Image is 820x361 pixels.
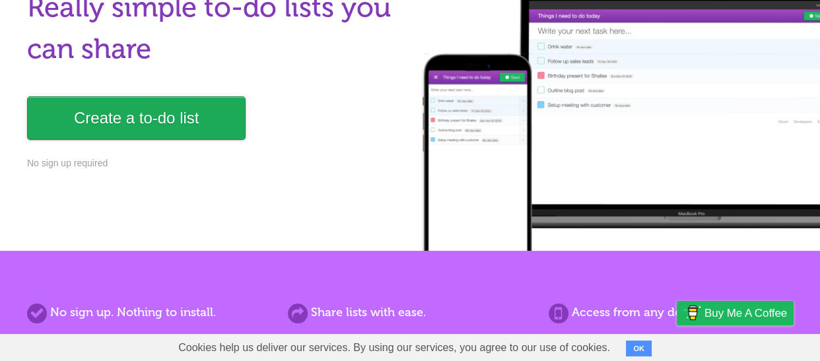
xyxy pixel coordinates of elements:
button: OK [626,341,652,356]
img: Buy me a coffee [683,302,701,324]
h2: Share lists with ease. [288,304,532,321]
p: No sign up required [27,156,402,170]
a: Buy me a coffee [677,301,794,325]
span: Cookies help us deliver our services. By using our services, you agree to our use of cookies. [165,335,623,361]
a: Create a to-do list [27,96,246,140]
h2: Access from any device. [549,304,793,321]
span: Buy me a coffee [704,302,787,325]
h2: No sign up. Nothing to install. [27,304,271,321]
